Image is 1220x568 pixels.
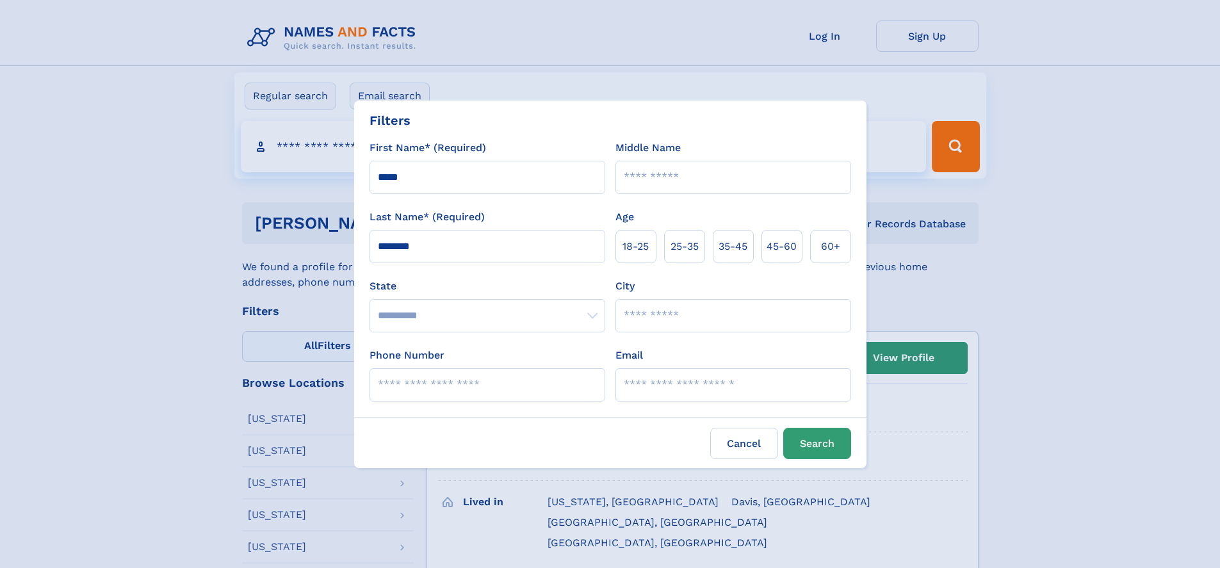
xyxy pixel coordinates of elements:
label: Age [615,209,634,225]
label: Email [615,348,643,363]
label: State [370,279,605,294]
label: City [615,279,635,294]
span: 45‑60 [767,239,797,254]
span: 35‑45 [719,239,747,254]
button: Search [783,428,851,459]
label: Phone Number [370,348,444,363]
label: First Name* (Required) [370,140,486,156]
label: Last Name* (Required) [370,209,485,225]
div: Filters [370,111,411,130]
span: 25‑35 [671,239,699,254]
label: Cancel [710,428,778,459]
label: Middle Name [615,140,681,156]
span: 18‑25 [622,239,649,254]
span: 60+ [821,239,840,254]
